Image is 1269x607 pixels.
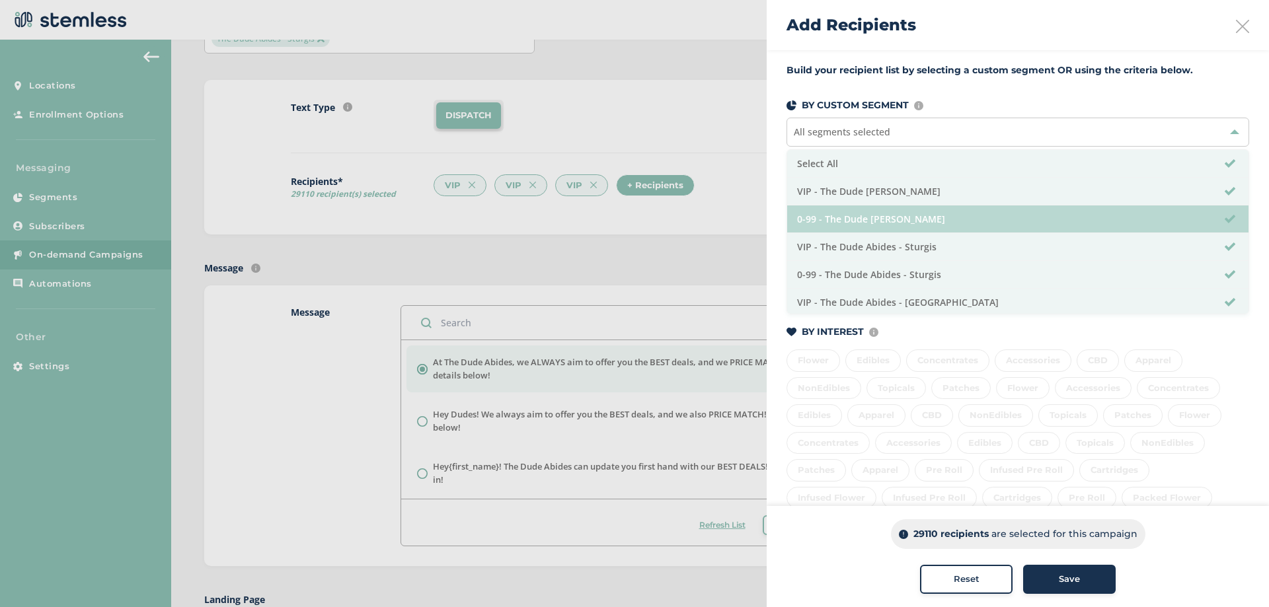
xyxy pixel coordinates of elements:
h2: Add Recipients [787,13,916,37]
p: 29110 recipients [913,527,989,541]
span: All segments selected [794,125,890,138]
li: VIP - The Dude Abides - Sturgis [787,233,1249,261]
img: icon-info-236977d2.svg [869,328,878,337]
button: Reset [920,565,1013,594]
li: 0-99 - The Dude Abides - Sturgis [787,261,1249,289]
span: Save [1059,573,1080,586]
li: 0-99 - The Dude [PERSON_NAME] [787,205,1249,233]
li: VIP - The Dude [PERSON_NAME] [787,178,1249,205]
p: are selected for this campaign [991,527,1137,541]
img: icon-info-236977d2.svg [914,101,923,110]
label: Build your recipient list by selecting a custom segment OR using the criteria below. [787,63,1249,77]
img: icon-segments-dark-074adb27.svg [787,100,796,110]
img: icon-heart-dark-29e6356f.svg [787,328,796,337]
li: Select All [787,150,1249,178]
p: BY INTEREST [802,325,864,339]
img: icon-info-dark-48f6c5f3.svg [899,530,908,539]
li: VIP - The Dude Abides - [GEOGRAPHIC_DATA] [787,289,1249,316]
button: Save [1023,565,1116,594]
iframe: Chat Widget [1203,544,1269,607]
p: BY CUSTOM SEGMENT [802,98,909,112]
span: Reset [954,573,980,586]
